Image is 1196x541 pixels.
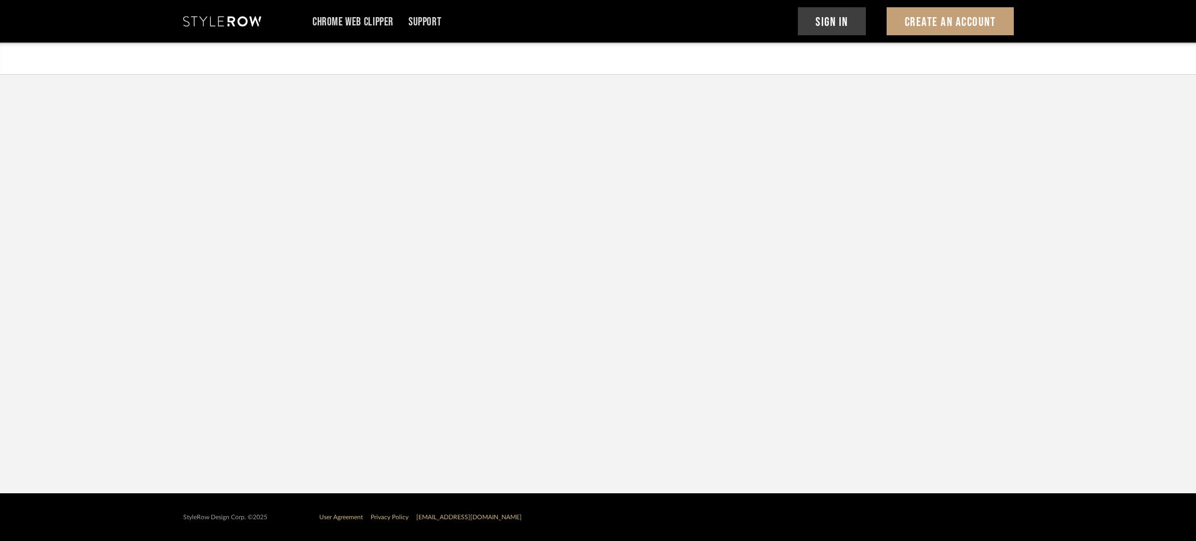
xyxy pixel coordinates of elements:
button: Sign In [798,7,866,35]
div: StyleRow Design Corp. ©2025 [183,514,267,521]
a: Privacy Policy [371,514,409,520]
a: Chrome Web Clipper [312,18,393,26]
a: [EMAIL_ADDRESS][DOMAIN_NAME] [416,514,522,520]
button: Create An Account [887,7,1014,35]
a: User Agreement [319,514,363,520]
a: Support [409,18,441,26]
